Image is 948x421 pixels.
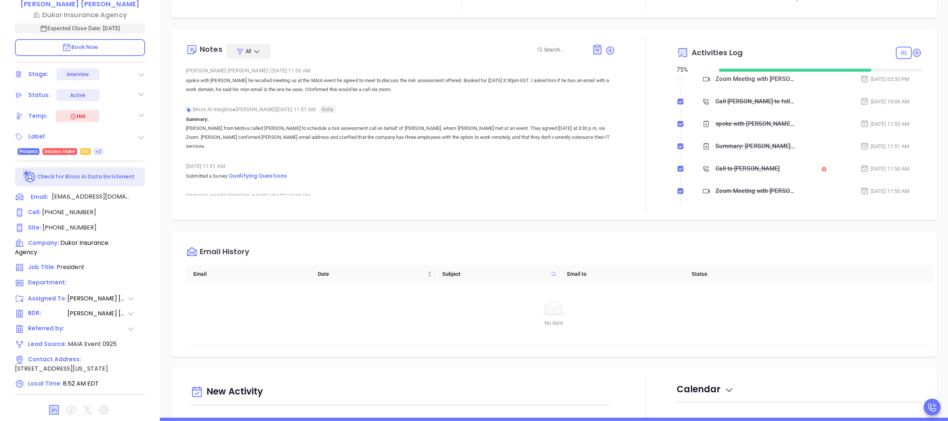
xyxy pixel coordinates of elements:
[186,265,310,283] th: Email
[28,90,50,101] div: Status:
[28,239,59,247] span: Company:
[28,131,46,142] div: Label:
[190,383,611,402] div: New Activity
[246,47,251,55] span: All
[70,89,85,101] div: Active
[82,147,89,156] span: MA
[67,309,127,318] span: [PERSON_NAME] [PERSON_NAME]
[62,43,98,51] span: Book Now
[684,265,809,283] th: Status
[15,24,145,33] p: Expected Close Date: [DATE]
[186,172,615,181] p: Submitted a Survey
[318,270,426,278] span: Date
[442,270,548,278] span: Subject
[186,116,209,122] b: Summary:
[677,65,710,74] div: 75 %
[42,223,97,232] span: [PHONE_NUMBER]
[67,68,89,80] div: Interview
[186,190,615,202] div: [PERSON_NAME] [PERSON_NAME] [DATE] 12:48 PM
[28,278,66,286] span: Department:
[42,208,96,216] span: [PHONE_NUMBER]
[860,75,910,83] div: [DATE] 03:30 PM
[319,106,335,113] span: Beta
[715,96,795,107] div: Call [PERSON_NAME] to follow up
[31,192,48,202] span: Email:
[269,193,270,199] span: |
[28,110,48,122] div: Temp:
[860,97,910,106] div: [DATE] 10:00 AM
[544,46,584,54] input: Search...
[28,208,41,216] span: Cell :
[232,106,236,112] span: ●
[186,65,615,76] div: [PERSON_NAME] [PERSON_NAME] [DATE] 11:53 AM
[28,69,48,80] div: Stage:
[186,124,615,151] p: [PERSON_NAME] from Motiva called [PERSON_NAME] to schedule a risk assessment call on behalf of [P...
[28,263,55,271] span: Job Title:
[67,294,127,303] span: [PERSON_NAME] [PERSON_NAME]
[37,173,135,181] p: Check for Binox AI Data Enrichment
[28,380,61,387] span: Local Time:
[715,141,795,152] div: Summary: [PERSON_NAME] from [PERSON_NAME] called [PERSON_NAME] to schedule a risk assessment call...
[560,265,684,283] th: Email to
[200,46,222,53] div: Notes
[715,185,795,197] div: Zoom Meeting with [PERSON_NAME]
[28,355,81,363] span: Contact Address:
[200,248,249,258] div: Email History
[28,340,66,348] span: Lead Source:
[228,172,287,180] span: Qualifying Questions
[52,192,130,201] span: [EMAIL_ADDRESS][DOMAIN_NAME]
[57,263,85,271] span: President
[69,112,85,121] div: Hot
[310,265,435,283] th: Date
[860,165,910,173] div: [DATE] 11:50 AM
[68,340,117,348] span: MAIA Event 0925
[715,118,795,130] div: spoke with [PERSON_NAME] he recalled meeting us at the MAIA event he agreed to meet to discuss th...
[96,147,101,156] span: +2
[15,238,108,256] span: Dukor Insurance Agency
[28,309,67,318] span: BDR:
[860,142,910,150] div: [DATE] 11:51 AM
[186,104,615,115] div: Binox AI Insights [PERSON_NAME] | [DATE] 11:51 AM
[23,170,36,183] img: Ai-Enrich-DaqCidB-.svg
[186,107,192,113] img: svg%3e
[715,74,795,85] div: Zoom Meeting with [PERSON_NAME]
[715,163,780,174] div: Call to [PERSON_NAME]
[63,379,99,388] span: 8:52 AM EDT
[186,160,615,172] div: [DATE] 11:51 AM
[28,224,41,231] span: Site :
[860,187,910,195] div: [DATE] 11:50 AM
[186,76,615,94] p: spoke with [PERSON_NAME] he recalled meeting us at the MAIA event he agreed to meet to discuss th...
[15,10,145,20] a: Dukor Insurance Agency
[19,147,38,156] span: Prospect
[44,147,75,156] span: Decision Maker
[28,324,67,334] span: Referred by:
[677,383,734,395] span: Calendar
[269,68,270,74] span: |
[15,364,108,373] span: [STREET_ADDRESS][US_STATE]
[860,120,910,128] div: [DATE] 11:53 AM
[28,294,67,303] span: Assigned To:
[195,319,913,327] div: No data
[692,49,743,56] span: Activities Log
